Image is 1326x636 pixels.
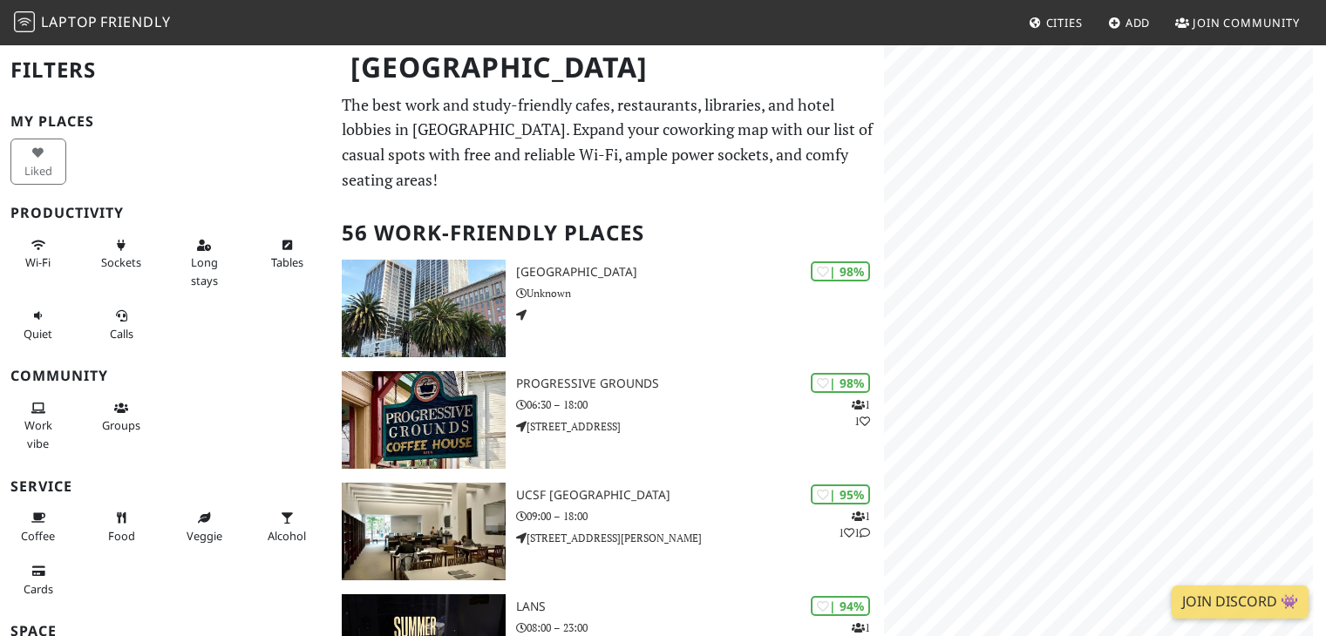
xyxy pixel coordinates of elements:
p: Unknown [516,285,885,301]
span: Work-friendly tables [271,254,303,270]
span: Join Community [1193,15,1300,30]
span: Friendly [100,12,170,31]
span: Power sockets [101,254,141,270]
a: Progressive Grounds | 98% 11 Progressive Grounds 06:30 – 18:00 [STREET_ADDRESS] [331,371,884,469]
button: Work vibe [10,394,66,457]
span: Stable Wi-Fi [25,254,51,270]
span: Quiet [24,326,52,342]
div: | 95% [811,484,870,504]
h3: Community [10,368,321,384]
span: Food [108,528,135,544]
span: Add [1125,15,1151,30]
span: Long stays [191,254,218,288]
p: [STREET_ADDRESS][PERSON_NAME] [516,530,885,546]
div: | 98% [811,261,870,281]
div: | 94% [811,596,870,616]
h2: Filters [10,44,321,97]
img: UCSF Mission Bay FAMRI Library [342,483,505,580]
span: Group tables [102,417,140,433]
a: UCSF Mission Bay FAMRI Library | 95% 111 UCSF [GEOGRAPHIC_DATA] 09:00 – 18:00 [STREET_ADDRESS][PE... [331,483,884,580]
div: | 98% [811,373,870,393]
span: Coffee [21,528,55,544]
p: 08:00 – 23:00 [516,619,885,636]
span: Veggie [187,528,222,544]
button: Sockets [93,231,149,277]
p: [STREET_ADDRESS] [516,418,885,435]
button: Long stays [176,231,232,294]
img: Progressive Grounds [342,371,505,469]
a: Add [1101,7,1158,38]
p: 1 1 1 [839,508,870,541]
span: Laptop [41,12,98,31]
span: Alcohol [268,528,306,544]
button: Groups [93,394,149,440]
button: Quiet [10,301,66,348]
span: People working [24,417,52,450]
button: Coffee [10,504,66,550]
img: One Market Plaza [342,260,505,357]
h3: Productivity [10,205,321,221]
a: LaptopFriendly LaptopFriendly [14,8,171,38]
a: Cities [1022,7,1090,38]
button: Tables [259,231,315,277]
span: Credit cards [24,581,53,597]
a: One Market Plaza | 98% [GEOGRAPHIC_DATA] Unknown [331,260,884,357]
button: Calls [93,301,149,348]
h3: UCSF [GEOGRAPHIC_DATA] [516,488,885,503]
a: Join Community [1168,7,1307,38]
h3: LANS [516,599,885,614]
p: 1 1 [852,396,870,430]
button: Wi-Fi [10,231,66,277]
h3: Progressive Grounds [516,376,885,391]
a: Join Discord 👾 [1172,585,1309,619]
p: 06:30 – 18:00 [516,396,885,413]
img: LaptopFriendly [14,11,35,32]
span: Video/audio calls [110,326,133,342]
button: Food [93,504,149,550]
h3: My Places [10,113,321,130]
p: The best work and study-friendly cafes, restaurants, libraries, and hotel lobbies in [GEOGRAPHIC_... [342,92,874,193]
button: Alcohol [259,504,315,550]
h2: 56 Work-Friendly Places [342,206,874,260]
span: Cities [1046,15,1083,30]
button: Cards [10,557,66,603]
h3: Service [10,478,321,495]
button: Veggie [176,504,232,550]
h3: [GEOGRAPHIC_DATA] [516,265,885,280]
p: 09:00 – 18:00 [516,508,885,524]
h1: [GEOGRAPHIC_DATA] [337,44,881,91]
